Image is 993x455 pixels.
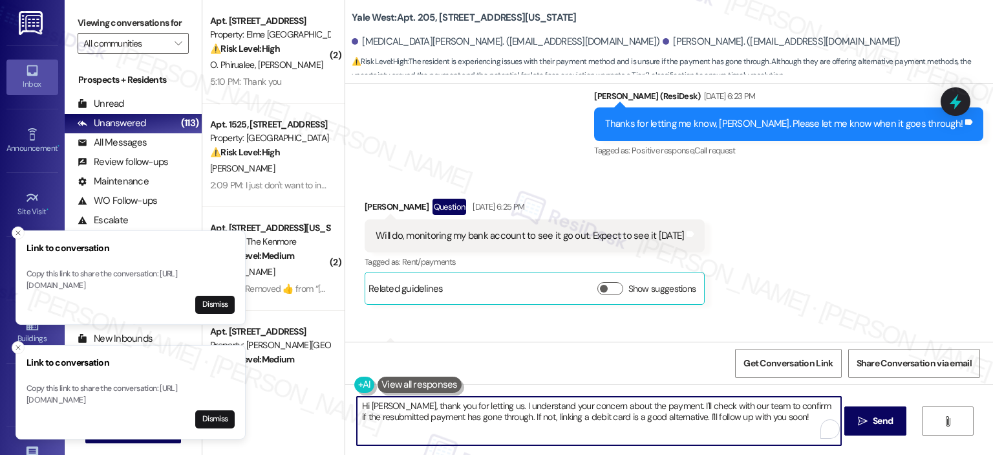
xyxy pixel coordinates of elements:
h3: Link to conversation [27,241,235,255]
h3: Link to conversation [27,356,235,370]
button: Close toast [12,227,25,239]
p: Copy this link to share the conversation: [URL][DOMAIN_NAME] [27,269,235,291]
button: Dismiss [195,296,235,314]
button: Dismiss [195,410,235,428]
p: Copy this link to share the conversation: [URL][DOMAIN_NAME] [27,383,235,406]
button: Close toast [12,341,25,354]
